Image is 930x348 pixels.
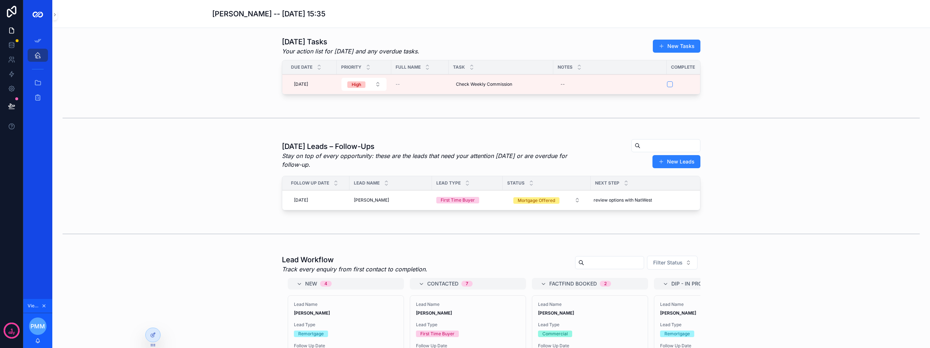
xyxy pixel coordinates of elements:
[508,194,586,207] button: Select Button
[652,155,700,168] button: New Leads
[341,77,387,91] a: Select Button
[671,280,719,287] span: DIP - In Progress
[291,180,329,186] span: Follow Up Date
[416,302,520,307] span: Lead Name
[416,310,452,316] strong: [PERSON_NAME]
[427,280,458,287] span: Contacted
[291,194,345,206] a: [DATE]
[282,37,419,47] h1: [DATE] Tasks
[354,197,389,203] span: [PERSON_NAME]
[282,255,427,265] h1: Lead Workflow
[11,327,13,334] p: 1
[396,81,444,87] a: --
[595,180,619,186] span: Next Step
[671,64,695,70] span: Complete
[282,265,427,274] em: Track every enquiry from first contact to completion.
[542,331,568,337] div: Commercial
[664,331,690,337] div: Remortgage
[507,193,586,207] a: Select Button
[294,322,398,328] span: Lead Type
[538,302,642,307] span: Lead Name
[647,256,697,270] button: Select Button
[416,322,520,328] span: Lead Type
[653,259,683,266] span: Filter Status
[561,81,565,87] div: --
[436,197,498,203] a: First Time Buyer
[441,197,475,203] div: First Time Buyer
[212,9,325,19] h1: [PERSON_NAME] -- [DATE] 15:35
[396,81,400,87] span: --
[420,331,454,337] div: First Time Buyer
[23,29,52,113] div: scrollable content
[282,141,581,151] h1: [DATE] Leads – Follow-Ups
[660,302,764,307] span: Lead Name
[294,302,398,307] span: Lead Name
[507,180,525,186] span: Status
[282,47,419,56] em: Your action list for [DATE] and any overdue tasks.
[436,180,461,186] span: Lead Type
[538,322,642,328] span: Lead Type
[354,197,428,203] a: [PERSON_NAME]
[352,81,361,88] div: High
[453,64,465,70] span: Task
[594,197,652,203] span: review options with NatWest
[324,281,327,287] div: 4
[282,151,581,169] em: Stay on top of every opportunity: these are the leads that need your attention [DATE] or are over...
[653,40,700,53] button: New Tasks
[298,331,324,337] div: Remortgage
[294,310,330,316] strong: [PERSON_NAME]
[660,310,696,316] strong: [PERSON_NAME]
[660,322,764,328] span: Lead Type
[396,64,421,70] span: Full Name
[549,280,597,287] span: Factfind Booked
[538,310,574,316] strong: [PERSON_NAME]
[354,180,380,186] span: Lead Name
[28,303,40,309] span: Viewing as [PERSON_NAME]
[341,78,387,91] button: Select Button
[518,197,555,204] div: Mortgage Offered
[456,81,512,87] span: Check Weekly Commission
[32,9,44,20] img: App logo
[558,64,573,70] span: Notes
[341,64,361,70] span: Priority
[453,78,549,90] a: Check Weekly Commission
[591,194,692,206] a: review options with NatWest
[291,64,312,70] span: Due Date
[558,78,662,90] a: --
[294,81,308,87] span: [DATE]
[294,197,308,203] span: [DATE]
[604,281,607,287] div: 2
[31,322,45,331] span: PMM
[291,78,332,90] a: [DATE]
[305,280,317,287] span: New
[8,330,15,336] p: day
[466,281,468,287] div: 7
